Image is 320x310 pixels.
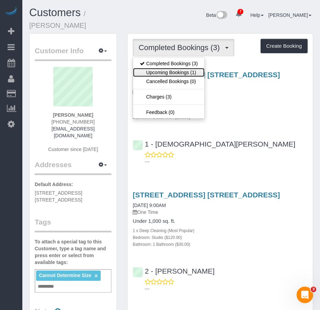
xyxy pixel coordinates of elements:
a: Feedback (0) [133,108,205,117]
a: Completed Bookings (3) [133,59,205,68]
p: --- [145,285,308,292]
a: [STREET_ADDRESS] [STREET_ADDRESS] [133,191,280,199]
a: [STREET_ADDRESS] [STREET_ADDRESS] [133,71,280,79]
strong: [PERSON_NAME] [53,112,93,118]
span: [PHONE_NUMBER] [52,119,95,125]
small: Bedroom: Studio ($120.00) [133,235,182,240]
small: Bathroom: 1 Bathroom ($30.00) [133,242,190,247]
a: Cancelled Bookings (0) [133,77,205,86]
legend: Customer Info [35,46,111,61]
p: One Time [133,89,308,95]
a: [EMAIL_ADDRESS][DOMAIN_NAME] [52,126,95,138]
a: 2 - [PERSON_NAME] [133,267,214,275]
label: To attach a special tag to this Customer, type a tag name and press enter or select from availabl... [35,238,111,266]
span: Completed Bookings (3) [139,43,223,52]
legend: Tags [35,217,111,232]
img: New interface [216,11,227,20]
span: Customer since [DATE] [48,147,98,152]
iframe: Intercom live chat [297,287,313,303]
p: One Time [133,209,308,216]
a: × [95,273,98,279]
span: [STREET_ADDRESS] [STREET_ADDRESS] [35,190,82,203]
a: Help [250,12,264,18]
small: 1 x Deep Cleaning (Most Popular) [133,228,194,233]
button: Completed Bookings (3) [133,39,234,56]
a: Beta [206,12,228,18]
a: Customers [29,7,81,19]
a: 7 [232,7,245,22]
p: --- [145,158,308,165]
a: 1 - [DEMOGRAPHIC_DATA][PERSON_NAME] [133,140,295,148]
span: 3 [311,287,316,292]
span: 7 [238,9,243,14]
label: Default Address: [35,181,73,188]
button: Create Booking [261,39,308,53]
h4: Under 1,000 sq. ft. [133,218,308,224]
a: [PERSON_NAME] [268,12,311,18]
img: Automaid Logo [4,7,18,16]
a: Upcoming Bookings (1) [133,68,205,77]
a: Charges (3) [133,92,205,101]
span: Cannot Determine Size [39,273,91,278]
h4: Under 1,000 sq. ft. [133,98,308,104]
a: [DATE] 9:00AM [133,203,166,208]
